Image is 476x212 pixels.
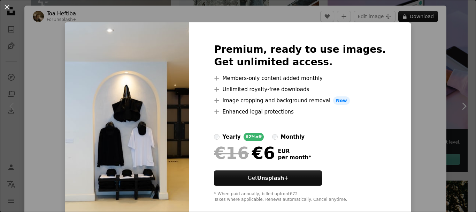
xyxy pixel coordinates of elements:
input: monthly [272,134,278,140]
div: yearly [222,133,240,141]
strong: Unsplash+ [257,175,289,181]
li: Enhanced legal protections [214,108,386,116]
div: * When paid annually, billed upfront €72 Taxes where applicable. Renews automatically. Cancel any... [214,191,386,203]
span: €16 [214,144,249,162]
h2: Premium, ready to use images. Get unlimited access. [214,43,386,68]
span: New [333,96,350,105]
li: Image cropping and background removal [214,96,386,105]
span: EUR [278,148,311,154]
input: yearly62%off [214,134,220,140]
button: GetUnsplash+ [214,170,322,186]
span: per month * [278,154,311,161]
div: monthly [281,133,305,141]
li: Unlimited royalty-free downloads [214,85,386,94]
div: €6 [214,144,275,162]
li: Members-only content added monthly [214,74,386,82]
div: 62% off [244,133,264,141]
